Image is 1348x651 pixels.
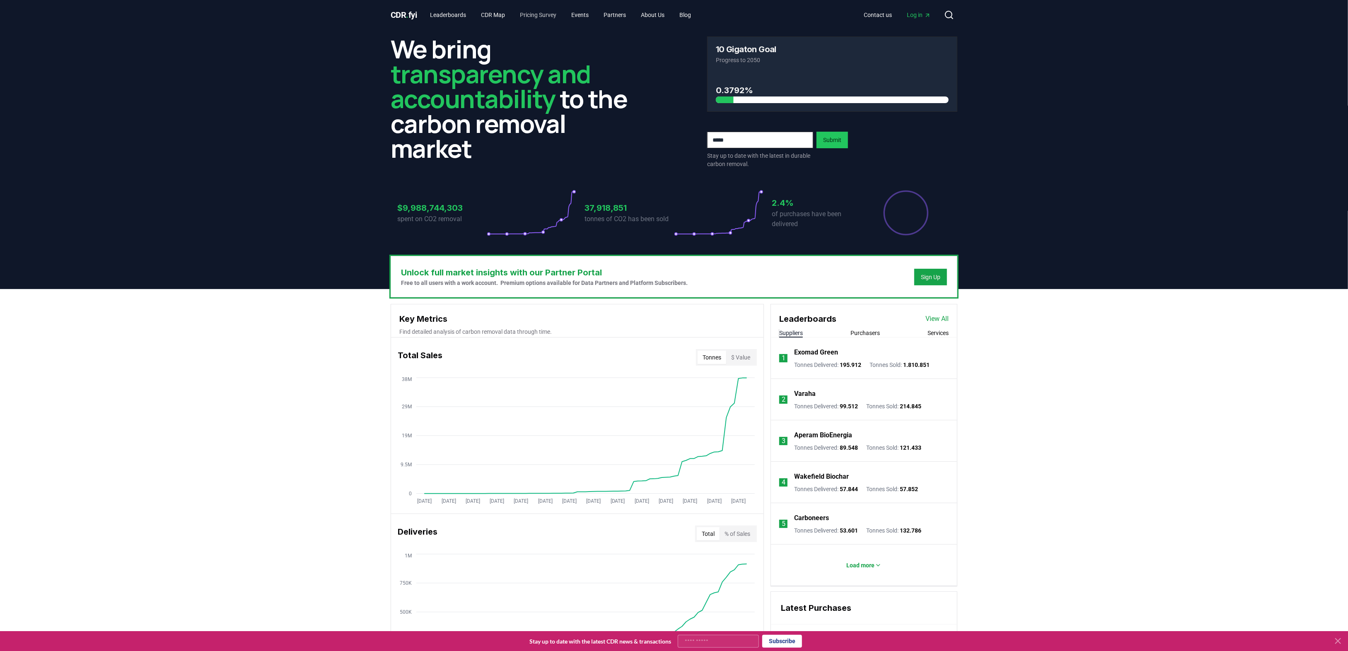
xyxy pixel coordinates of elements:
[847,561,875,569] p: Load more
[782,519,785,529] p: 5
[391,57,591,116] span: transparency and accountability
[597,7,633,22] a: Partners
[794,472,849,482] p: Wakefield Biochar
[635,498,649,504] tspan: [DATE]
[866,402,921,410] p: Tonnes Sold :
[794,347,838,357] a: Exomad Green
[707,498,722,504] tspan: [DATE]
[866,526,921,535] p: Tonnes Sold :
[866,444,921,452] p: Tonnes Sold :
[716,56,949,64] p: Progress to 2050
[391,10,417,20] span: CDR fyi
[903,362,930,368] span: 1.810.851
[514,498,529,504] tspan: [DATE]
[585,214,674,224] p: tonnes of CO2 has been sold
[900,7,937,22] a: Log in
[683,498,698,504] tspan: [DATE]
[907,11,931,19] span: Log in
[402,433,412,439] tspan: 19M
[921,273,940,281] a: Sign Up
[400,609,412,615] tspan: 500K
[794,485,858,493] p: Tonnes Delivered :
[716,84,949,96] h3: 0.3792%
[398,349,442,366] h3: Total Sales
[611,498,625,504] tspan: [DATE]
[779,329,803,337] button: Suppliers
[424,7,473,22] a: Leaderboards
[779,313,836,325] h3: Leaderboards
[870,361,930,369] p: Tonnes Sold :
[405,553,412,559] tspan: 1M
[781,602,947,614] h3: Latest Purchases
[794,402,858,410] p: Tonnes Delivered :
[782,477,785,487] p: 4
[565,7,596,22] a: Events
[562,498,577,504] tspan: [DATE]
[782,395,785,405] p: 2
[840,403,858,410] span: 99.512
[900,486,918,492] span: 57.852
[900,444,921,451] span: 121.433
[635,7,672,22] a: About Us
[399,328,755,336] p: Find detailed analysis of carbon removal data through time.
[900,527,921,534] span: 132.786
[794,513,829,523] a: Carboneers
[782,436,785,446] p: 3
[866,485,918,493] p: Tonnes Sold :
[883,190,929,236] div: Percentage of sales delivered
[400,580,412,586] tspan: 750K
[707,152,813,168] p: Stay up to date with the latest in durable carbon removal.
[782,353,785,363] p: 1
[794,526,858,535] p: Tonnes Delivered :
[850,329,880,337] button: Purchasers
[401,266,688,279] h3: Unlock full market insights with our Partner Portal
[900,403,921,410] span: 214.845
[538,498,553,504] tspan: [DATE]
[417,498,432,504] tspan: [DATE]
[772,209,861,229] p: of purchases have been delivered
[914,269,947,285] button: Sign Up
[409,491,412,497] tspan: 0
[659,498,674,504] tspan: [DATE]
[391,36,641,161] h2: We bring to the carbon removal market
[857,7,899,22] a: Contact us
[726,351,755,364] button: $ Value
[475,7,512,22] a: CDR Map
[697,527,720,540] button: Total
[698,351,726,364] button: Tonnes
[716,45,776,53] h3: 10 Gigaton Goal
[424,7,698,22] nav: Main
[731,498,746,504] tspan: [DATE]
[840,362,861,368] span: 195.912
[399,313,755,325] h3: Key Metrics
[391,9,417,21] a: CDR.fyi
[466,498,480,504] tspan: [DATE]
[840,486,858,492] span: 57.844
[794,430,852,440] a: Aperam BioEnergia
[587,498,601,504] tspan: [DATE]
[490,498,504,504] tspan: [DATE]
[406,10,409,20] span: .
[673,7,698,22] a: Blog
[401,462,412,468] tspan: 9.5M
[794,444,858,452] p: Tonnes Delivered :
[928,329,949,337] button: Services
[514,7,563,22] a: Pricing Survey
[720,527,755,540] button: % of Sales
[397,214,487,224] p: spent on CO2 removal
[840,557,888,574] button: Load more
[442,498,456,504] tspan: [DATE]
[840,527,858,534] span: 53.601
[402,404,412,410] tspan: 29M
[585,202,674,214] h3: 37,918,851
[840,444,858,451] span: 89.548
[925,314,949,324] a: View All
[794,389,816,399] a: Varaha
[794,361,861,369] p: Tonnes Delivered :
[772,197,861,209] h3: 2.4%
